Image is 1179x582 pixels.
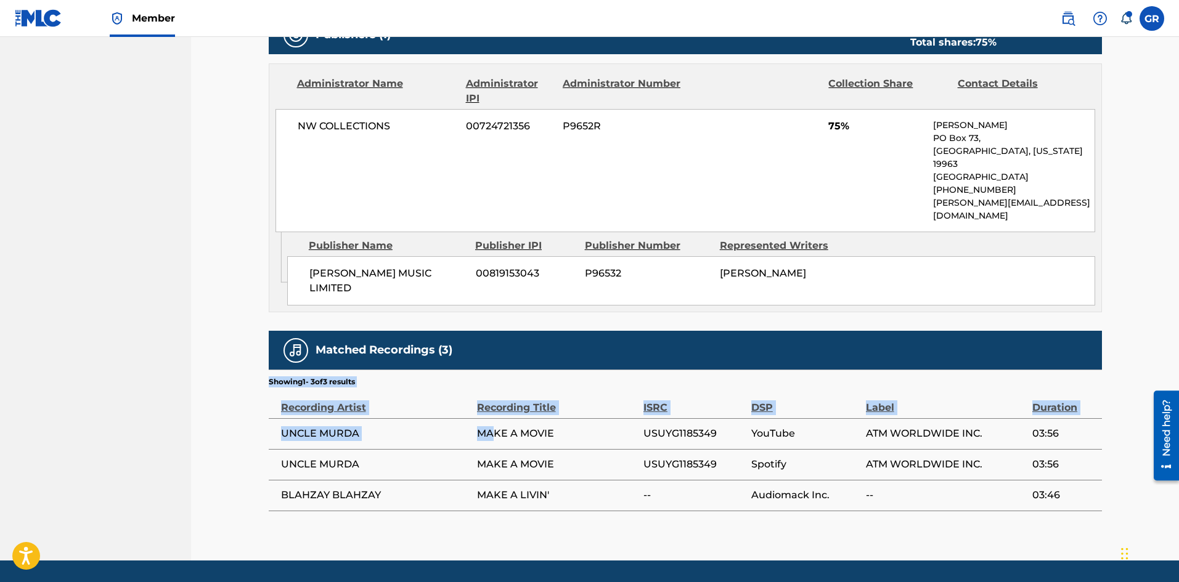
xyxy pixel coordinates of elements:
iframe: Chat Widget [1117,523,1179,582]
p: [PERSON_NAME][EMAIL_ADDRESS][DOMAIN_NAME] [933,196,1094,222]
img: search [1061,11,1075,26]
span: Audiomack Inc. [751,488,860,503]
div: Total shares: [910,35,997,50]
span: ATM WORLDWIDE INC. [866,457,1026,472]
span: [PERSON_NAME] [720,267,806,279]
div: Administrator Number [563,76,682,106]
div: Duration [1032,387,1096,415]
span: MAKE A LIVIN' [477,488,637,503]
div: Recording Artist [281,387,471,415]
span: BLAHZAY BLAHZAY [281,488,471,503]
div: Label [866,387,1026,415]
iframe: Resource Center [1144,386,1179,485]
span: 03:56 [1032,457,1096,472]
span: Spotify [751,457,860,472]
div: Publisher Number [585,238,711,253]
span: -- [643,488,745,503]
p: [GEOGRAPHIC_DATA], [US_STATE] 19963 [933,145,1094,171]
p: [GEOGRAPHIC_DATA] [933,171,1094,184]
div: Drag [1121,535,1128,572]
p: PO Box 73, [933,132,1094,145]
span: 00724721356 [466,119,553,134]
img: Top Rightsholder [110,11,124,26]
span: 00819153043 [476,266,576,281]
p: Showing 1 - 3 of 3 results [269,376,355,387]
div: Notifications [1120,12,1132,25]
span: P96532 [585,266,711,281]
span: USUYG1185349 [643,426,745,441]
div: Recording Title [477,387,637,415]
h5: Matched Recordings (3) [316,343,452,357]
div: Represented Writers [720,238,846,253]
a: Public Search [1056,6,1080,31]
span: 03:46 [1032,488,1096,503]
div: Publisher IPI [475,238,576,253]
p: [PHONE_NUMBER] [933,184,1094,196]
span: MAKE A MOVIE [477,426,637,441]
div: Contact Details [958,76,1077,106]
span: ATM WORLDWIDE INC. [866,426,1026,441]
div: ISRC [643,387,745,415]
img: help [1093,11,1108,26]
div: User Menu [1140,6,1164,31]
span: NW COLLECTIONS [298,119,457,134]
span: UNCLE MURDA [281,426,471,441]
span: P9652R [563,119,682,134]
span: Member [132,11,175,25]
span: 75 % [976,36,997,48]
div: Administrator Name [297,76,457,106]
div: DSP [751,387,860,415]
span: YouTube [751,426,860,441]
span: 03:56 [1032,426,1096,441]
span: 75% [828,119,924,134]
span: MAKE A MOVIE [477,457,637,472]
span: [PERSON_NAME] MUSIC LIMITED [309,266,467,296]
span: UNCLE MURDA [281,457,471,472]
div: Help [1088,6,1112,31]
img: MLC Logo [15,9,62,27]
span: -- [866,488,1026,503]
div: Collection Share [828,76,948,106]
div: Administrator IPI [466,76,553,106]
div: Publisher Name [309,238,466,253]
span: USUYG1185349 [643,457,745,472]
p: [PERSON_NAME] [933,119,1094,132]
img: Matched Recordings [288,343,303,358]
